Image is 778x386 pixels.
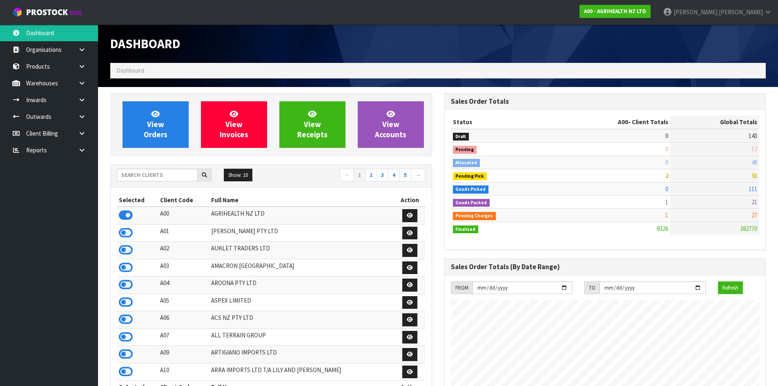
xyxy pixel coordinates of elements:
span: Dashboard [116,67,144,74]
td: A00 [158,207,210,224]
span: View Orders [144,109,167,140]
span: 2 [665,172,668,179]
td: A06 [158,311,210,329]
td: ARTIGIANO IMPORTS LTD [209,346,394,364]
th: Client Code [158,194,210,207]
span: Goods Picked [453,185,489,194]
span: [PERSON_NAME] [719,8,763,16]
a: 4 [388,169,400,182]
input: Search clients [117,169,198,181]
a: ViewOrders [123,101,189,148]
td: A02 [158,242,210,259]
span: 12 [751,145,757,153]
th: - Client Totals [553,116,670,129]
a: ViewInvoices [201,101,267,148]
td: A01 [158,224,210,242]
span: View Receipts [297,109,328,140]
span: 143 [749,132,757,140]
h3: Sales Order Totals (By Date Range) [451,263,760,271]
span: Draft [453,133,469,141]
th: Status [451,116,553,129]
span: 0 [665,185,668,193]
button: Show: 10 [224,169,252,182]
a: 2 [365,169,377,182]
span: 91 [751,172,757,179]
span: 1 [665,198,668,206]
span: Dashboard [110,36,180,52]
span: 0 [665,158,668,166]
td: AUKLET TRADERS LTD [209,242,394,259]
td: A07 [158,328,210,346]
span: 1 [665,211,668,219]
span: Pending [453,146,477,154]
td: A03 [158,259,210,277]
th: Selected [117,194,158,207]
span: 0 [665,132,668,140]
span: 382770 [740,225,757,232]
img: cube-alt.png [12,7,22,17]
div: TO [584,281,600,295]
td: A09 [158,346,210,364]
td: A10 [158,363,210,381]
th: Full Name [209,194,394,207]
span: 0 [665,145,668,153]
td: ASPEX LIMITED [209,294,394,311]
span: Pending Pick [453,172,487,181]
td: A05 [158,294,210,311]
span: View Accounts [375,109,406,140]
h3: Sales Order Totals [451,98,760,105]
td: AMACRON [GEOGRAPHIC_DATA] [209,259,394,277]
td: AROONA PTY LTD [209,277,394,294]
td: AGRIHEALTH NZ LTD [209,207,394,224]
span: 27 [751,211,757,219]
a: ← [340,169,354,182]
span: ProStock [26,7,68,18]
td: ARRA IMPORTS LTD T/A LILY AND [PERSON_NAME] [209,363,394,381]
small: WMS [69,9,82,17]
span: Pending Charges [453,212,496,220]
td: A04 [158,277,210,294]
span: View Invoices [220,109,248,140]
th: Action [395,194,426,207]
a: A00 - AGRIHEALTH NZ LTD [580,5,651,18]
nav: Page navigation [277,169,426,183]
a: 1 [354,169,366,182]
a: ViewAccounts [358,101,424,148]
td: ACS NZ PTY LTD [209,311,394,329]
span: 48 [751,158,757,166]
td: ALL TERRAIN GROUP [209,328,394,346]
span: Goods Packed [453,199,490,207]
th: Global Totals [670,116,759,129]
span: Finalised [453,225,479,234]
div: FROM [451,281,473,295]
button: Refresh [718,281,743,295]
a: → [411,169,425,182]
span: 21 [751,198,757,206]
span: 8326 [657,225,668,232]
span: A00 [618,118,628,126]
span: Allocated [453,159,480,167]
a: 5 [399,169,411,182]
a: 3 [377,169,388,182]
td: [PERSON_NAME] PTY LTD [209,224,394,242]
a: ViewReceipts [279,101,346,148]
span: [PERSON_NAME] [673,8,718,16]
span: 111 [749,185,757,193]
strong: A00 - AGRIHEALTH NZ LTD [584,8,646,15]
